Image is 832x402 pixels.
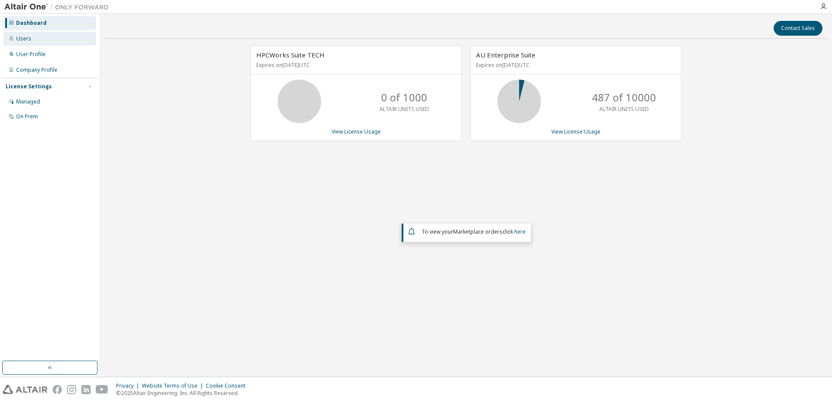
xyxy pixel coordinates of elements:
a: View License Usage [332,128,381,135]
p: © 2025 Altair Engineering, Inc. All Rights Reserved. [116,389,251,397]
a: here [514,228,526,235]
div: On Prem [16,113,38,120]
p: Expires on [DATE] UTC [256,61,454,69]
div: License Settings [6,83,52,90]
p: 487 of 10000 [592,90,656,105]
div: Website Terms of Use [142,382,206,389]
div: Cookie Consent [206,382,251,389]
div: Company Profile [16,67,57,74]
div: Dashboard [16,20,47,27]
img: youtube.svg [96,385,108,394]
div: User Profile [16,51,46,58]
div: Managed [16,98,40,105]
button: Contact Sales [774,21,822,36]
div: Users [16,35,31,42]
p: Expires on [DATE] UTC [476,61,674,69]
em: Marketplace orders [453,228,503,235]
div: Privacy [116,382,142,389]
a: View License Usage [551,128,601,135]
p: 0 of 1000 [381,90,427,105]
p: ALTAIR UNITS USED [379,105,429,113]
span: HPCWorks Suite TECH [256,50,325,59]
img: facebook.svg [53,385,62,394]
p: ALTAIR UNITS USED [599,105,649,113]
span: AU Enterprise Suite [476,50,535,59]
img: Altair One [4,3,113,11]
img: linkedin.svg [81,385,91,394]
img: altair_logo.svg [3,385,47,394]
img: instagram.svg [67,385,76,394]
span: To view your click [422,228,526,235]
